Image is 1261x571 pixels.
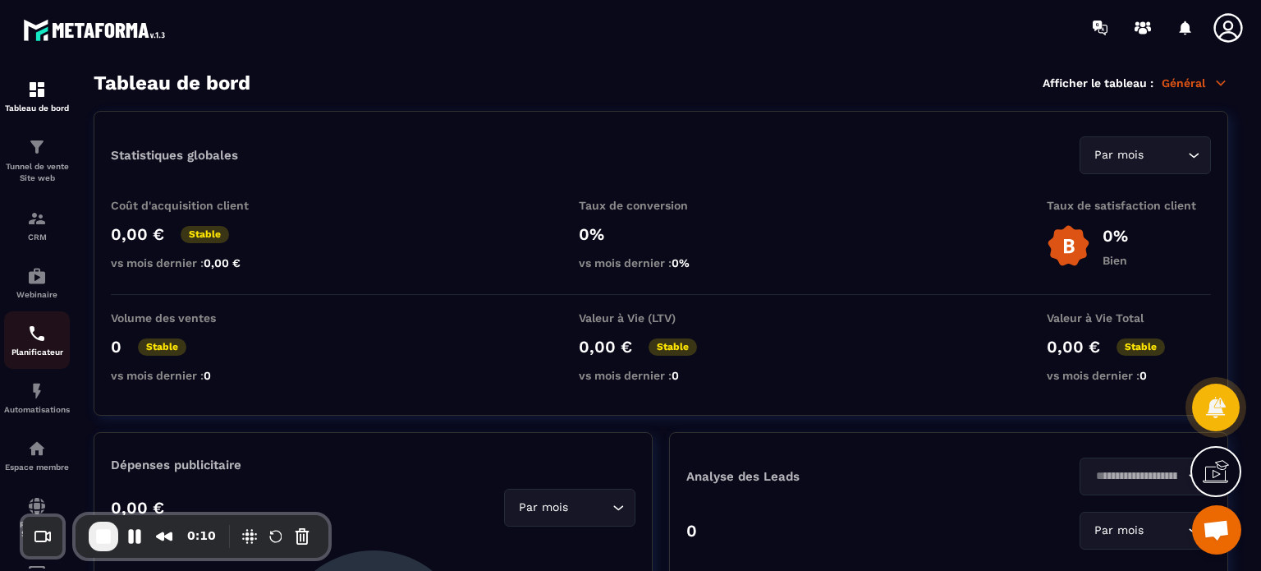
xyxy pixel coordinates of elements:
p: Espace membre [4,463,70,472]
p: Réseaux Sociaux [4,520,70,538]
div: Ouvrir le chat [1192,505,1241,555]
a: schedulerschedulerPlanificateur [4,311,70,369]
p: 0,00 € [579,337,632,357]
a: automationsautomationsWebinaire [4,254,70,311]
p: 0,00 € [111,224,164,244]
p: Afficher le tableau : [1043,76,1153,90]
p: Taux de satisfaction client [1047,199,1211,212]
p: 0 [686,521,697,541]
p: Taux de conversion [579,199,743,212]
p: 0 [111,337,122,357]
h3: Tableau de bord [94,71,250,94]
p: vs mois dernier : [111,256,275,269]
div: Search for option [1080,136,1211,174]
p: Planificateur [4,348,70,357]
img: automations [27,381,47,401]
p: Général [1162,76,1228,90]
img: formation [27,137,47,157]
p: 0% [579,224,743,244]
img: automations [27,266,47,286]
p: Coût d'acquisition client [111,199,275,212]
p: 0,00 € [111,498,164,518]
p: CRM [4,233,70,242]
p: Stable [138,338,186,356]
div: Search for option [1080,512,1211,550]
div: Search for option [1080,458,1211,495]
p: Analyse des Leads [686,469,949,484]
span: 0 [204,369,211,382]
p: Automatisations [4,405,70,414]
p: vs mois dernier : [579,256,743,269]
span: Par mois [1090,522,1147,540]
span: 0 [672,369,679,382]
p: vs mois dernier : [579,369,743,382]
img: social-network [27,496,47,516]
span: 0 [1139,369,1147,382]
img: formation [27,80,47,99]
img: b-badge-o.b3b20ee6.svg [1047,224,1090,268]
span: 0,00 € [204,256,241,269]
p: Volume des ventes [111,311,275,325]
a: formationformationTunnel de vente Site web [4,125,70,196]
p: 0,00 € [1047,337,1100,357]
span: Par mois [515,499,571,517]
input: Search for option [571,499,608,517]
p: Tableau de bord [4,104,70,113]
p: Webinaire [4,290,70,299]
p: Bien [1103,254,1128,267]
span: Par mois [1090,146,1147,164]
a: formationformationTableau de bord [4,67,70,125]
input: Search for option [1147,146,1184,164]
p: Tunnel de vente Site web [4,161,70,184]
p: Valeur à Vie Total [1047,311,1211,325]
p: Statistiques globales [111,148,238,163]
p: Stable [649,338,697,356]
div: Search for option [504,489,635,527]
p: vs mois dernier : [1047,369,1211,382]
a: automationsautomationsAutomatisations [4,369,70,426]
span: 0% [672,256,690,269]
img: logo [23,15,171,45]
a: formationformationCRM [4,196,70,254]
p: Stable [181,226,229,243]
p: Dépenses publicitaire [111,458,635,472]
p: Stable [1117,338,1165,356]
a: social-networksocial-networkRéseaux Sociaux [4,484,70,550]
p: 0% [1103,226,1128,246]
img: automations [27,439,47,458]
a: automationsautomationsEspace membre [4,426,70,484]
img: formation [27,209,47,228]
p: vs mois dernier : [111,369,275,382]
input: Search for option [1090,467,1184,486]
input: Search for option [1147,522,1184,540]
img: scheduler [27,324,47,343]
p: Valeur à Vie (LTV) [579,311,743,325]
